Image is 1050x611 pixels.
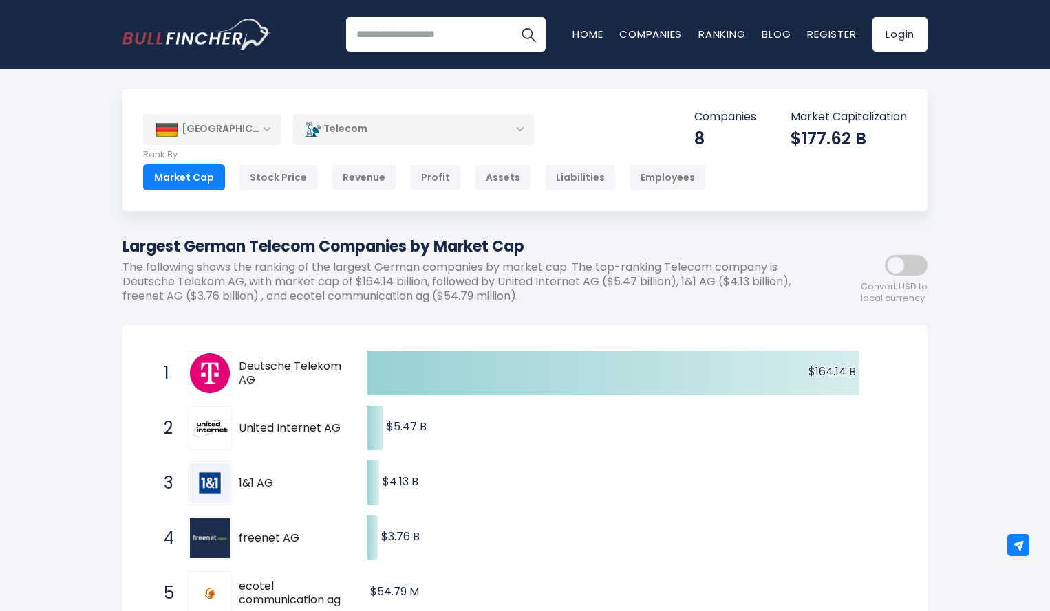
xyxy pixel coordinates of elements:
[239,359,343,388] span: Deutsche Telekom AG
[332,164,396,190] div: Revenue
[387,419,427,434] text: $5.47 B
[694,128,756,149] div: 8
[204,588,215,599] img: ecotel communication ag
[791,128,907,149] div: $177.62 B
[122,19,271,50] img: Bullfincher logo
[122,235,804,258] h1: Largest German Telecom Companies by Market Cap
[293,113,534,145] div: Telecom
[157,526,171,550] span: 4
[572,27,603,41] a: Home
[143,114,281,144] div: [GEOGRAPHIC_DATA]
[511,17,546,52] button: Search
[239,531,343,546] span: freenet AG
[239,476,343,491] span: 1&1 AG
[861,281,928,304] span: Convert USD to local currency
[475,164,531,190] div: Assets
[630,164,706,190] div: Employees
[122,260,804,303] p: The following shows the ranking of the largest German companies by market cap. The top-ranking Te...
[808,364,856,379] text: $164.14 B
[157,416,171,440] span: 2
[157,362,171,385] span: 1
[545,164,616,190] div: Liabilities
[190,353,230,393] img: Deutsche Telekom AG
[872,17,928,52] a: Login
[698,27,745,41] a: Ranking
[157,581,171,605] span: 5
[381,529,420,544] text: $3.76 B
[239,421,343,436] span: United Internet AG
[190,463,230,503] img: 1&1 AG
[143,164,225,190] div: Market Cap
[410,164,461,190] div: Profit
[157,471,171,495] span: 3
[791,110,907,124] p: Market Capitalization
[239,579,343,608] span: ecotel communication ag
[143,149,706,161] p: Rank By
[762,27,791,41] a: Blog
[383,474,418,489] text: $4.13 B
[370,584,419,599] text: $54.79 M
[807,27,856,41] a: Register
[239,164,318,190] div: Stock Price
[694,110,756,124] p: Companies
[619,27,682,41] a: Companies
[190,518,230,558] img: freenet AG
[190,408,230,448] img: United Internet AG
[122,19,270,50] a: Go to homepage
